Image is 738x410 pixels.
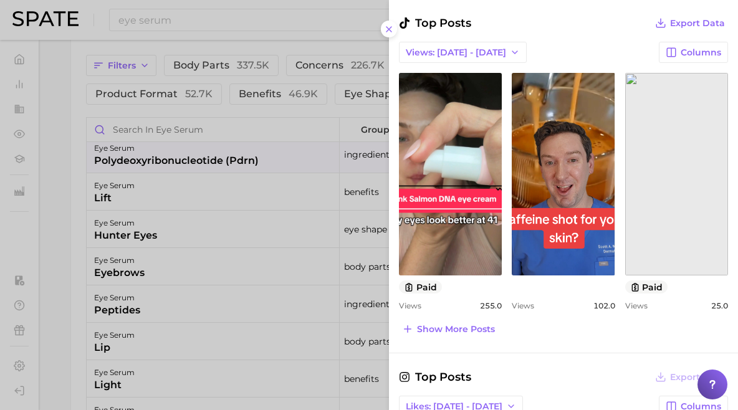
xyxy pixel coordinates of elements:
button: paid [399,280,442,293]
span: Columns [681,47,721,58]
span: Export Data [670,18,725,29]
button: Export Data [652,368,728,386]
span: 102.0 [593,301,615,310]
span: Views [512,301,534,310]
span: Top Posts [399,14,471,32]
button: Show more posts [399,320,498,338]
button: paid [625,280,668,293]
span: Top Posts [399,368,471,386]
span: Show more posts [417,324,495,335]
span: 25.0 [711,301,728,310]
span: Views [399,301,421,310]
span: Views [625,301,648,310]
span: Export Data [670,372,725,383]
span: 255.0 [480,301,502,310]
button: Export Data [652,14,728,32]
button: Views: [DATE] - [DATE] [399,42,527,63]
span: Views: [DATE] - [DATE] [406,47,506,58]
button: Columns [659,42,728,63]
